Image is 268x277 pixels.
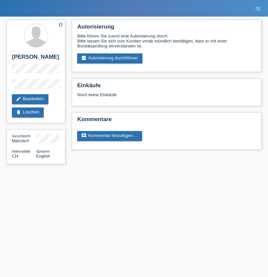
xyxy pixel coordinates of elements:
[12,134,30,138] span: Geschlecht
[16,109,21,115] i: delete
[36,154,50,159] span: English
[36,149,50,153] span: Sprache
[251,6,265,10] a: menu
[12,154,18,159] span: Schweiz
[81,133,86,138] i: comment
[58,22,64,28] i: star_border
[77,116,256,126] h2: Kommentare
[12,149,30,153] span: Nationalität
[77,53,142,63] a: assignment_turned_inAutorisierung durchführen
[12,94,48,104] a: editBearbeiten
[81,55,86,61] i: assignment_turned_in
[77,82,256,92] h2: Einkäufe
[12,54,60,64] h2: [PERSON_NAME]
[77,131,142,141] a: commentKommentar hinzufügen ...
[77,92,256,102] div: Noch keine Einkäufe
[58,22,64,29] a: star_border
[255,5,261,12] i: menu
[77,24,256,34] h2: Autorisierung
[12,107,44,117] a: deleteLöschen
[12,133,36,143] div: Männlich
[16,96,21,102] i: edit
[77,34,256,48] div: Bitte führen Sie zuerst eine Autorisierung durch. Bitte lassen Sie sich vom Kunden vorab mündlich...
